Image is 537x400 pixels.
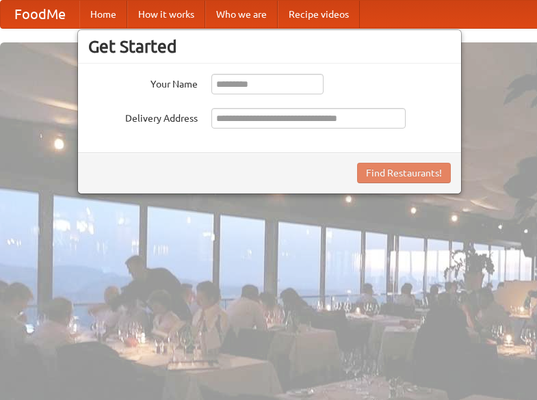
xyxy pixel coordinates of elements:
[79,1,127,28] a: Home
[88,36,451,57] h3: Get Started
[88,108,198,125] label: Delivery Address
[127,1,205,28] a: How it works
[357,163,451,183] button: Find Restaurants!
[205,1,278,28] a: Who we are
[88,74,198,91] label: Your Name
[278,1,360,28] a: Recipe videos
[1,1,79,28] a: FoodMe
